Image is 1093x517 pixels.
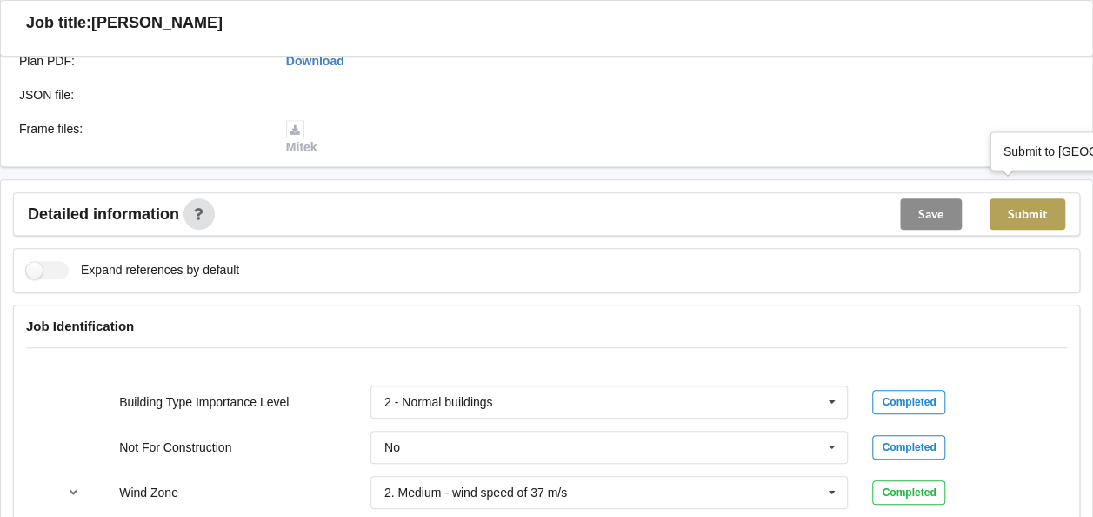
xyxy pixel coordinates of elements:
h4: Job Identification [26,318,1067,334]
label: Expand references by default [26,261,239,279]
h3: Job title: [26,13,91,33]
div: No [384,441,400,453]
label: Wind Zone [119,486,178,500]
div: JSON file : [7,86,274,104]
div: 2. Medium - wind speed of 37 m/s [384,487,567,499]
div: Frame files : [7,120,274,157]
button: reference-toggle [57,477,90,508]
div: Completed [872,435,945,460]
div: 2 - Normal buildings [384,396,493,408]
div: Plan PDF : [7,52,274,70]
a: Download [286,54,344,68]
span: Detailed information [28,206,179,222]
a: Mitek [286,122,317,155]
button: Submit [990,198,1065,230]
h3: [PERSON_NAME] [91,13,223,33]
label: Not For Construction [119,440,231,454]
div: Completed [872,390,945,414]
div: Completed [872,480,945,505]
label: Building Type Importance Level [119,395,289,409]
